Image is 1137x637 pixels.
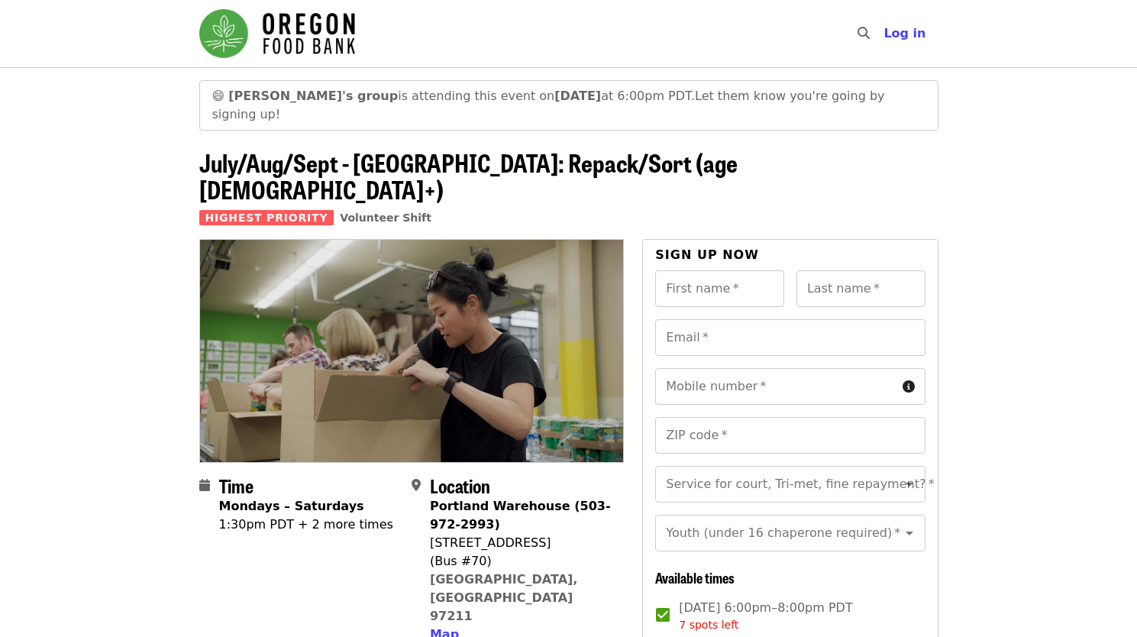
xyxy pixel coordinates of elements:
[883,26,925,40] span: Log in
[219,499,364,513] strong: Mondays – Saturdays
[655,417,925,454] input: ZIP code
[430,534,612,552] div: [STREET_ADDRESS]
[228,89,398,103] strong: [PERSON_NAME]'s group
[412,478,421,493] i: map-marker-alt icon
[200,240,624,461] img: July/Aug/Sept - Portland: Repack/Sort (age 8+) organized by Oregon Food Bank
[655,270,784,307] input: First name
[219,472,254,499] span: Time
[679,599,852,633] span: [DATE] 6:00pm–8:00pm PDT
[655,368,896,405] input: Mobile number
[899,522,920,544] button: Open
[199,478,210,493] i: calendar icon
[899,474,920,495] button: Open
[430,552,612,571] div: (Bus #70)
[871,18,938,49] button: Log in
[212,89,225,103] span: grinning face emoji
[879,15,891,52] input: Search
[199,9,355,58] img: Oregon Food Bank - Home
[903,380,915,394] i: circle-info icon
[796,270,925,307] input: Last name
[430,572,578,623] a: [GEOGRAPHIC_DATA], [GEOGRAPHIC_DATA] 97211
[655,247,759,262] span: Sign up now
[199,144,738,207] span: July/Aug/Sept - [GEOGRAPHIC_DATA]: Repack/Sort (age [DEMOGRAPHIC_DATA]+)
[655,319,925,356] input: Email
[430,472,490,499] span: Location
[554,89,601,103] strong: [DATE]
[430,499,611,532] strong: Portland Warehouse (503-972-2993)
[858,26,870,40] i: search icon
[340,212,431,224] a: Volunteer Shift
[228,89,695,103] span: is attending this event on at 6:00pm PDT.
[199,210,334,225] span: Highest Priority
[679,619,738,631] span: 7 spots left
[219,516,393,534] div: 1:30pm PDT + 2 more times
[655,567,735,587] span: Available times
